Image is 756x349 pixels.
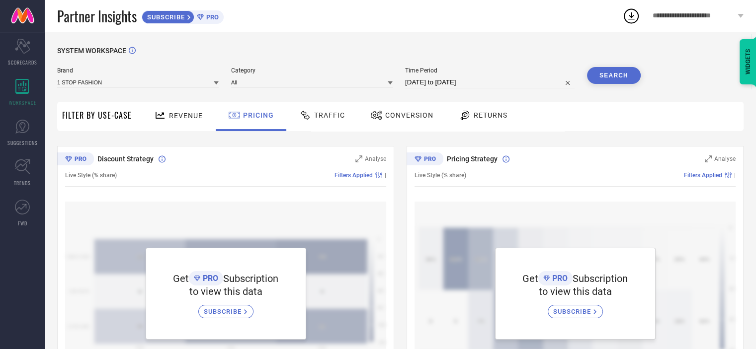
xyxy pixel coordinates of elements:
span: Conversion [385,111,433,119]
span: Subscription [573,273,628,284]
span: Time Period [405,67,575,74]
span: SUGGESTIONS [7,139,38,146]
div: Open download list [622,7,640,25]
span: SYSTEM WORKSPACE [57,47,126,55]
span: Partner Insights [57,6,137,26]
a: SUBSCRIBEPRO [142,8,224,24]
span: to view this data [189,285,262,297]
span: PRO [200,274,218,283]
a: SUBSCRIBE [548,297,603,318]
a: SUBSCRIBE [198,297,253,318]
span: SUBSCRIBE [142,13,187,21]
svg: Zoom [705,155,712,162]
input: Select time period [405,76,575,88]
span: WORKSPACE [9,99,36,106]
span: Live Style (% share) [65,172,117,179]
button: Search [587,67,641,84]
span: Pricing [243,111,274,119]
span: Live Style (% share) [415,172,466,179]
span: Category [231,67,393,74]
span: PRO [550,274,568,283]
span: Returns [474,111,507,119]
span: Analyse [365,155,386,162]
span: to view this data [539,285,612,297]
span: Get [173,273,189,284]
span: | [385,172,386,179]
div: Premium [407,152,443,167]
span: Analyse [714,155,736,162]
span: SUBSCRIBE [204,308,244,315]
span: TRENDS [14,179,31,187]
span: Pricing Strategy [447,155,498,163]
span: Subscription [223,273,278,284]
svg: Zoom [355,155,362,162]
span: Discount Strategy [97,155,154,163]
div: Premium [57,152,94,167]
span: Brand [57,67,219,74]
span: PRO [204,13,219,21]
span: Filter By Use-Case [62,109,132,121]
span: SCORECARDS [8,59,37,66]
span: Traffic [314,111,345,119]
span: | [734,172,736,179]
span: SUBSCRIBE [553,308,593,315]
span: Revenue [169,112,203,120]
span: Filters Applied [335,172,373,179]
span: Get [522,273,538,284]
span: FWD [18,219,27,227]
span: Filters Applied [684,172,722,179]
